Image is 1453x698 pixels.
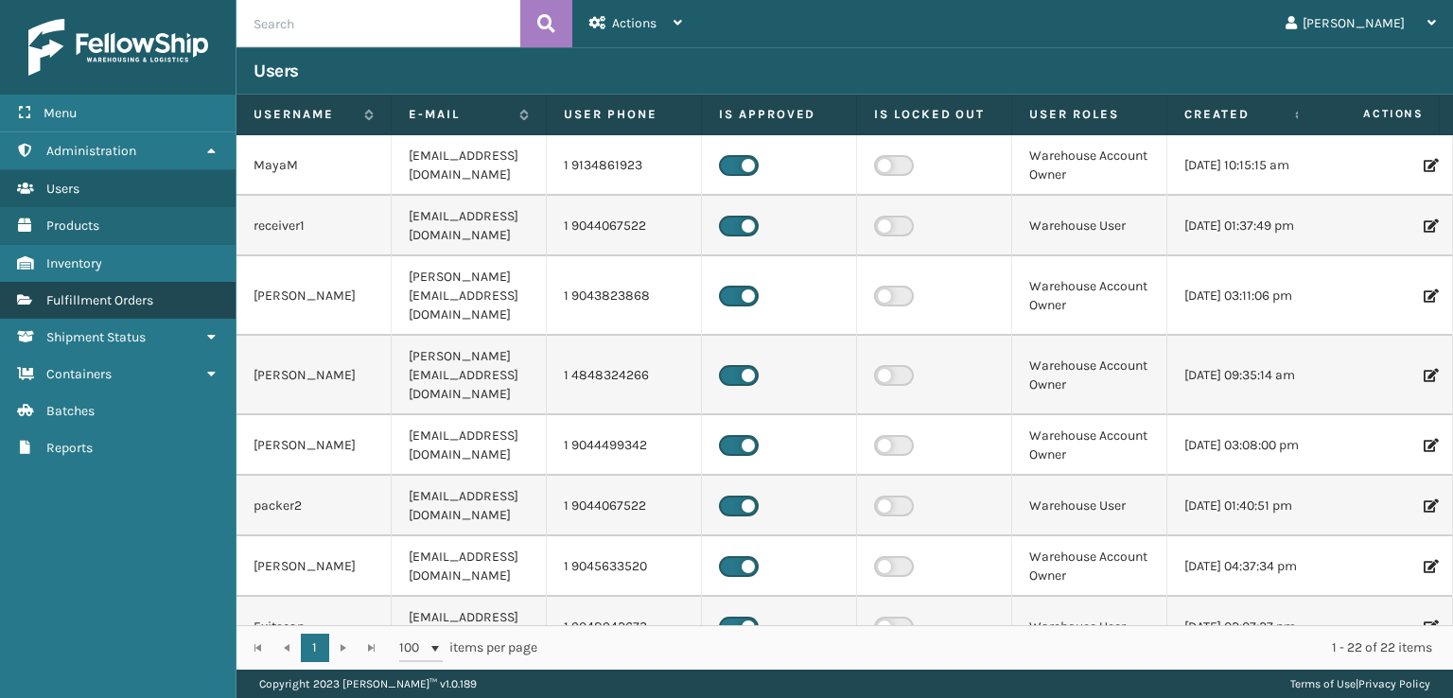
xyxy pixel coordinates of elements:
[392,415,547,476] td: [EMAIL_ADDRESS][DOMAIN_NAME]
[547,135,702,196] td: 1 9134861923
[254,60,299,82] h3: Users
[1424,369,1435,382] i: Edit
[1167,536,1322,597] td: [DATE] 04:37:34 pm
[1290,670,1430,698] div: |
[547,196,702,256] td: 1 9044067522
[236,196,392,256] td: receiver1
[1304,98,1435,130] span: Actions
[1167,135,1322,196] td: [DATE] 10:15:15 am
[46,255,102,271] span: Inventory
[1029,106,1149,123] label: User Roles
[1424,439,1435,452] i: Edit
[1012,415,1167,476] td: Warehouse Account Owner
[1424,159,1435,172] i: Edit
[236,135,392,196] td: MayaM
[564,106,684,123] label: User phone
[44,105,77,121] span: Menu
[1424,620,1435,634] i: Edit
[28,19,208,76] img: logo
[1167,476,1322,536] td: [DATE] 01:40:51 pm
[1424,289,1435,303] i: Edit
[46,181,79,197] span: Users
[236,597,392,657] td: Exitscan
[547,597,702,657] td: 1 9048942673
[46,143,136,159] span: Administration
[1167,256,1322,336] td: [DATE] 03:11:06 pm
[236,415,392,476] td: [PERSON_NAME]
[1167,597,1322,657] td: [DATE] 02:07:27 pm
[399,634,537,662] span: items per page
[236,476,392,536] td: packer2
[1424,499,1435,513] i: Edit
[1012,196,1167,256] td: Warehouse User
[1424,219,1435,233] i: Edit
[547,415,702,476] td: 1 9044499342
[1184,106,1286,123] label: Created
[564,638,1432,657] div: 1 - 22 of 22 items
[1290,677,1356,690] a: Terms of Use
[1424,560,1435,573] i: Edit
[392,536,547,597] td: [EMAIL_ADDRESS][DOMAIN_NAME]
[236,336,392,415] td: [PERSON_NAME]
[1012,597,1167,657] td: Warehouse User
[301,634,329,662] a: 1
[259,670,477,698] p: Copyright 2023 [PERSON_NAME]™ v 1.0.189
[392,476,547,536] td: [EMAIL_ADDRESS][DOMAIN_NAME]
[547,336,702,415] td: 1 4848324266
[392,196,547,256] td: [EMAIL_ADDRESS][DOMAIN_NAME]
[236,536,392,597] td: [PERSON_NAME]
[46,292,153,308] span: Fulfillment Orders
[1358,677,1430,690] a: Privacy Policy
[1012,336,1167,415] td: Warehouse Account Owner
[1012,135,1167,196] td: Warehouse Account Owner
[1167,415,1322,476] td: [DATE] 03:08:00 pm
[719,106,839,123] label: Is Approved
[1167,196,1322,256] td: [DATE] 01:37:49 pm
[392,256,547,336] td: [PERSON_NAME][EMAIL_ADDRESS][DOMAIN_NAME]
[874,106,994,123] label: Is Locked Out
[547,476,702,536] td: 1 9044067522
[399,638,428,657] span: 100
[409,106,510,123] label: E-mail
[236,256,392,336] td: [PERSON_NAME]
[46,366,112,382] span: Containers
[46,440,93,456] span: Reports
[392,135,547,196] td: [EMAIL_ADDRESS][DOMAIN_NAME]
[46,218,99,234] span: Products
[46,329,146,345] span: Shipment Status
[392,597,547,657] td: [EMAIL_ADDRESS][DOMAIN_NAME]
[547,536,702,597] td: 1 9045633520
[547,256,702,336] td: 1 9043823868
[1167,336,1322,415] td: [DATE] 09:35:14 am
[1012,536,1167,597] td: Warehouse Account Owner
[1012,476,1167,536] td: Warehouse User
[392,336,547,415] td: [PERSON_NAME][EMAIL_ADDRESS][DOMAIN_NAME]
[612,15,656,31] span: Actions
[254,106,355,123] label: Username
[46,403,95,419] span: Batches
[1012,256,1167,336] td: Warehouse Account Owner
